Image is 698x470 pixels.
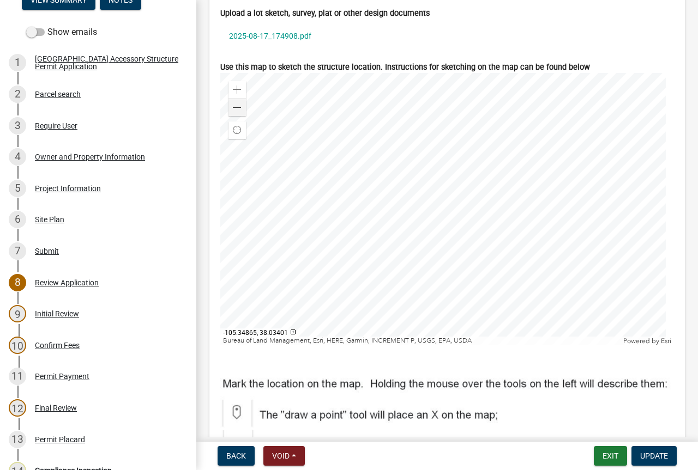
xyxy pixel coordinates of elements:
label: Upload a lot sketch, survey, plat or other design documents [220,10,430,17]
div: 9 [9,305,26,322]
button: Back [218,446,255,466]
div: 13 [9,431,26,448]
div: Permit Payment [35,373,89,380]
span: Update [640,451,668,460]
div: Review Application [35,279,99,286]
div: 5 [9,180,26,197]
div: 12 [9,399,26,417]
div: Parcel search [35,90,81,98]
div: Submit [35,247,59,255]
div: Zoom out [228,99,246,116]
div: 8 [9,274,26,291]
label: Use this map to sketch the structure location. Instructions for sketching on the map can be found... [220,64,590,71]
div: Find my location [228,121,246,139]
button: Exit [594,446,627,466]
div: Owner and Property Information [35,153,145,161]
div: 1 [9,54,26,71]
span: Void [272,451,290,460]
div: Require User [35,122,77,130]
span: Back [226,451,246,460]
div: 6 [9,211,26,228]
div: 7 [9,242,26,260]
div: Permit Placard [35,436,85,443]
div: Zoom in [228,81,246,99]
div: Confirm Fees [35,341,80,349]
button: Void [263,446,305,466]
div: Powered by [621,337,674,345]
a: 2025-08-17_174908.pdf [220,23,674,48]
label: Show emails [26,26,97,39]
a: Esri [661,337,671,345]
div: Site Plan [35,216,64,223]
div: Project Information [35,185,101,192]
div: 10 [9,337,26,354]
div: Initial Review [35,310,79,318]
div: Bureau of Land Management, Esri, HERE, Garmin, INCREMENT P, USGS, EPA, USDA [220,337,621,345]
div: 2 [9,86,26,103]
div: 3 [9,117,26,135]
div: Final Review [35,404,77,412]
button: Update [631,446,677,466]
div: [GEOGRAPHIC_DATA] Accessory Structure Permit Application [35,55,179,70]
div: 11 [9,368,26,385]
div: 4 [9,148,26,166]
